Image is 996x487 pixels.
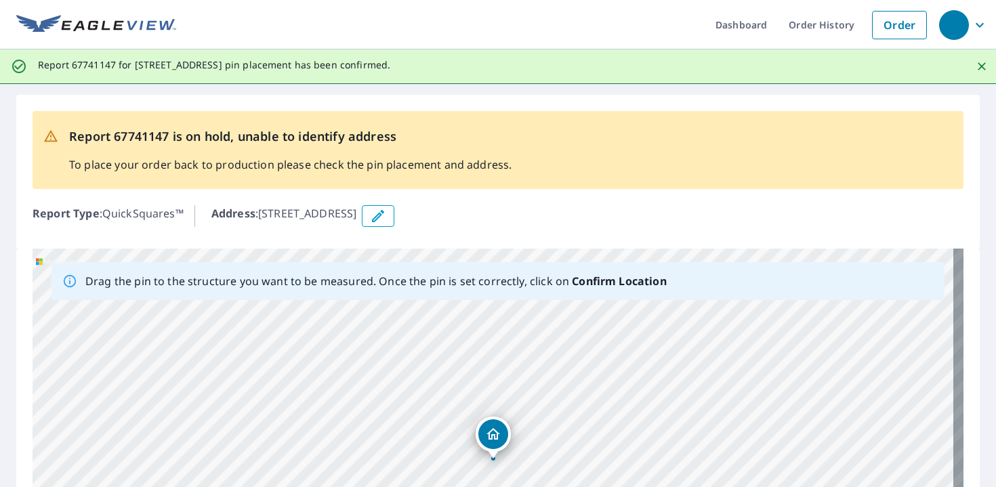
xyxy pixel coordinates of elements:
[33,205,184,227] p: : QuickSquares™
[16,15,176,35] img: EV Logo
[69,156,512,173] p: To place your order back to production please check the pin placement and address.
[85,273,667,289] p: Drag the pin to the structure you want to be measured. Once the pin is set correctly, click on
[476,417,511,459] div: Dropped pin, building 1, Residential property, 718 Biltmore Ave Easton, PA 18040
[33,206,100,221] b: Report Type
[872,11,927,39] a: Order
[211,205,357,227] p: : [STREET_ADDRESS]
[973,58,991,75] button: Close
[69,127,512,146] p: Report 67741147 is on hold, unable to identify address
[211,206,255,221] b: Address
[38,59,390,71] p: Report 67741147 for [STREET_ADDRESS] pin placement has been confirmed.
[572,274,666,289] b: Confirm Location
